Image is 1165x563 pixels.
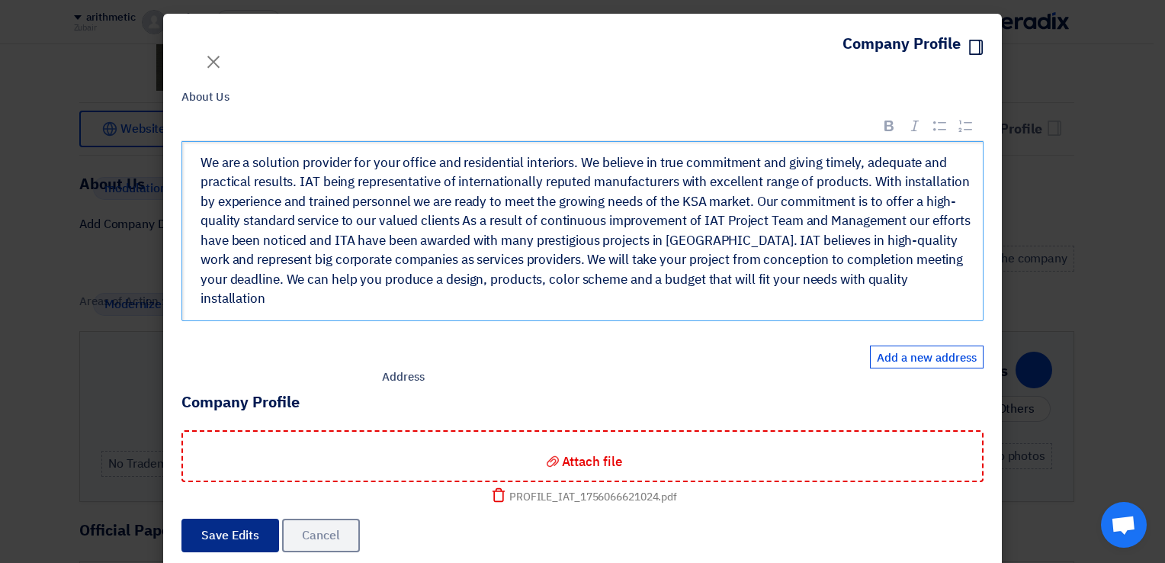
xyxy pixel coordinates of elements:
button: Add a new address [870,346,984,368]
h4: Company Profile [181,392,984,412]
div: Rich Text Editor, main [181,141,984,322]
p: We are a solution provider for your office and residential interiors. We believe in true commitme... [201,153,975,309]
label: Address [382,368,984,386]
div: PROFILE_IAT_1756066621024.pdf [509,489,677,505]
span: Attach file [562,452,622,471]
span: × [204,38,223,84]
button: Close [192,43,235,73]
button: Cancel [282,519,360,552]
div: Company Profile [842,32,961,55]
button: Save Edits [181,519,279,552]
a: Open chat [1101,502,1147,548]
label: About Us [181,88,984,106]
